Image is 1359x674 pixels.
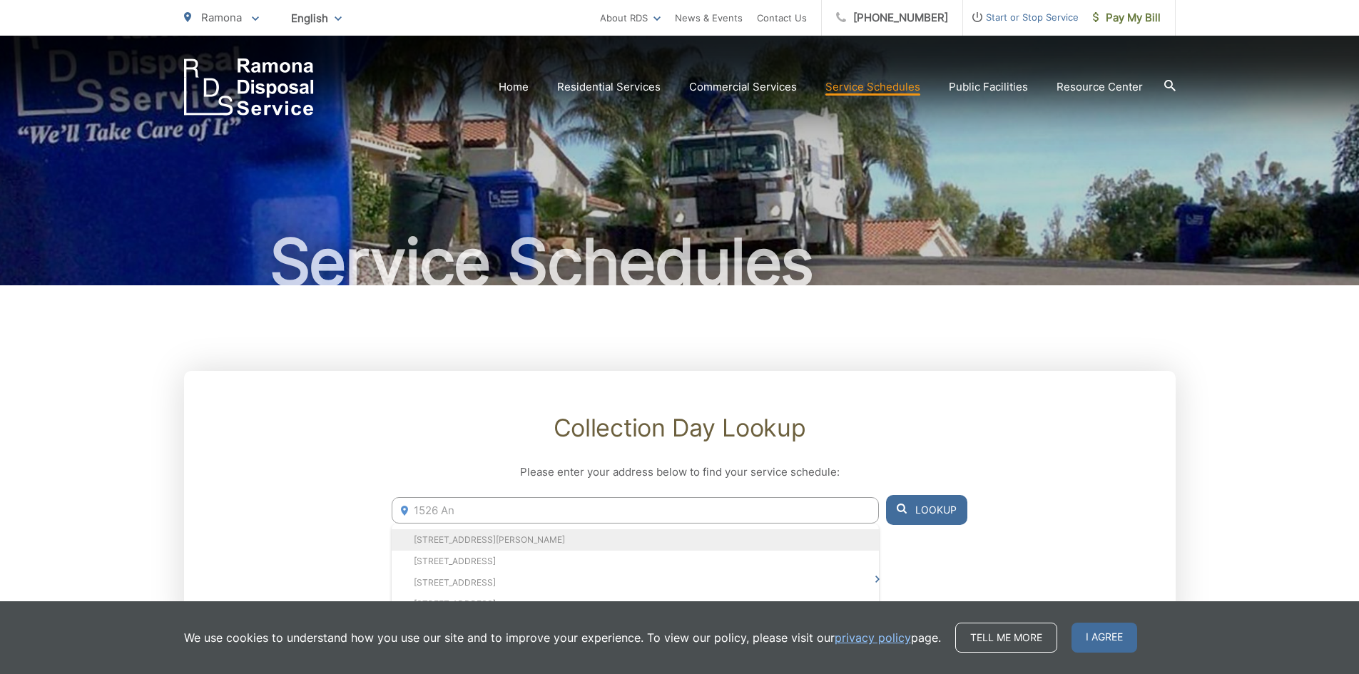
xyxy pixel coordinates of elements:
[392,551,878,572] li: [STREET_ADDRESS]
[499,78,529,96] a: Home
[392,497,878,524] input: Enter Address
[689,78,797,96] a: Commercial Services
[886,495,967,525] button: Lookup
[392,572,878,593] li: [STREET_ADDRESS]
[1093,9,1161,26] span: Pay My Bill
[184,629,941,646] p: We use cookies to understand how you use our site and to improve your experience. To view our pol...
[757,9,807,26] a: Contact Us
[392,464,967,481] p: Please enter your address below to find your service schedule:
[955,623,1057,653] a: Tell me more
[1072,623,1137,653] span: I agree
[392,529,878,551] li: [STREET_ADDRESS][PERSON_NAME]
[949,78,1028,96] a: Public Facilities
[280,6,352,31] span: English
[835,629,911,646] a: privacy policy
[600,9,661,26] a: About RDS
[825,78,920,96] a: Service Schedules
[201,11,242,24] span: Ramona
[675,9,743,26] a: News & Events
[1057,78,1143,96] a: Resource Center
[557,78,661,96] a: Residential Services
[392,414,967,442] h2: Collection Day Lookup
[184,227,1176,298] h1: Service Schedules
[184,58,314,116] a: EDCD logo. Return to the homepage.
[392,593,878,615] li: [STREET_ADDRESS]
